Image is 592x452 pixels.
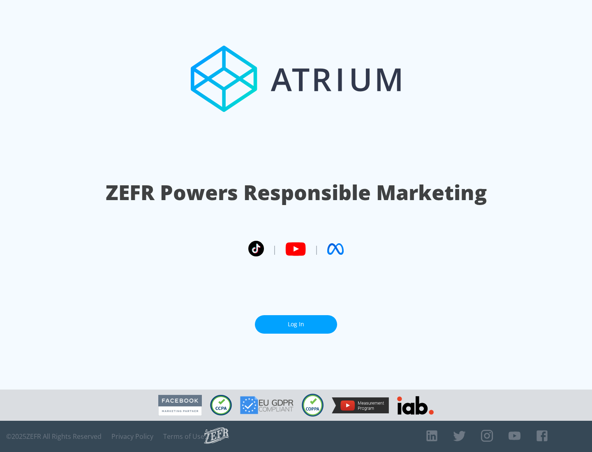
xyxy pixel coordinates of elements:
h1: ZEFR Powers Responsible Marketing [106,178,487,207]
img: CCPA Compliant [210,395,232,415]
img: GDPR Compliant [240,396,294,414]
img: IAB [397,396,434,415]
span: | [272,243,277,255]
img: YouTube Measurement Program [332,397,389,413]
img: COPPA Compliant [302,394,324,417]
a: Terms of Use [163,432,204,440]
a: Log In [255,315,337,334]
a: Privacy Policy [111,432,153,440]
span: | [314,243,319,255]
span: © 2025 ZEFR All Rights Reserved [6,432,102,440]
img: Facebook Marketing Partner [158,395,202,416]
